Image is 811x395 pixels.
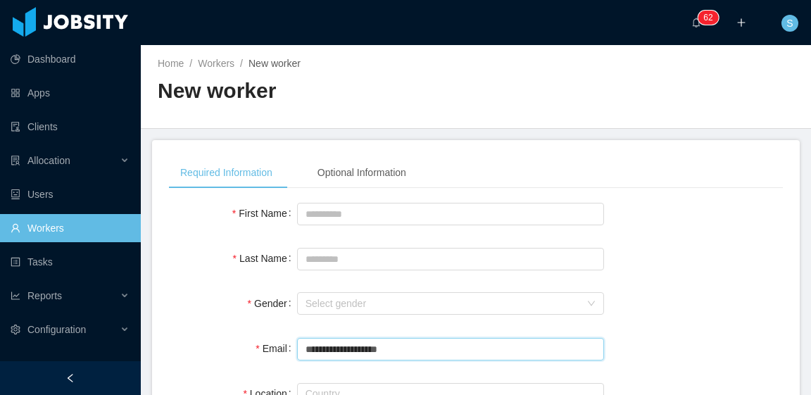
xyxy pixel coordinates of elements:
[249,58,301,69] span: New worker
[27,324,86,335] span: Configuration
[158,58,184,69] a: Home
[297,338,604,360] input: Email
[198,58,234,69] a: Workers
[27,290,62,301] span: Reports
[256,343,296,354] label: Email
[698,11,718,25] sup: 62
[11,113,130,141] a: icon: auditClients
[248,298,297,309] label: Gender
[703,11,708,25] p: 6
[11,180,130,208] a: icon: robotUsers
[11,79,130,107] a: icon: appstoreApps
[232,208,297,219] label: First Name
[158,77,476,106] h2: New worker
[11,248,130,276] a: icon: profileTasks
[297,248,604,270] input: Last Name
[691,18,701,27] i: icon: bell
[306,157,417,189] div: Optional Information
[11,214,130,242] a: icon: userWorkers
[786,15,793,32] span: S
[297,203,604,225] input: First Name
[736,18,746,27] i: icon: plus
[306,296,580,311] div: Select gender
[233,253,297,264] label: Last Name
[27,155,70,166] span: Allocation
[11,325,20,334] i: icon: setting
[189,58,192,69] span: /
[708,11,713,25] p: 2
[587,299,596,309] i: icon: down
[11,156,20,165] i: icon: solution
[11,45,130,73] a: icon: pie-chartDashboard
[240,58,243,69] span: /
[11,291,20,301] i: icon: line-chart
[169,157,284,189] div: Required Information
